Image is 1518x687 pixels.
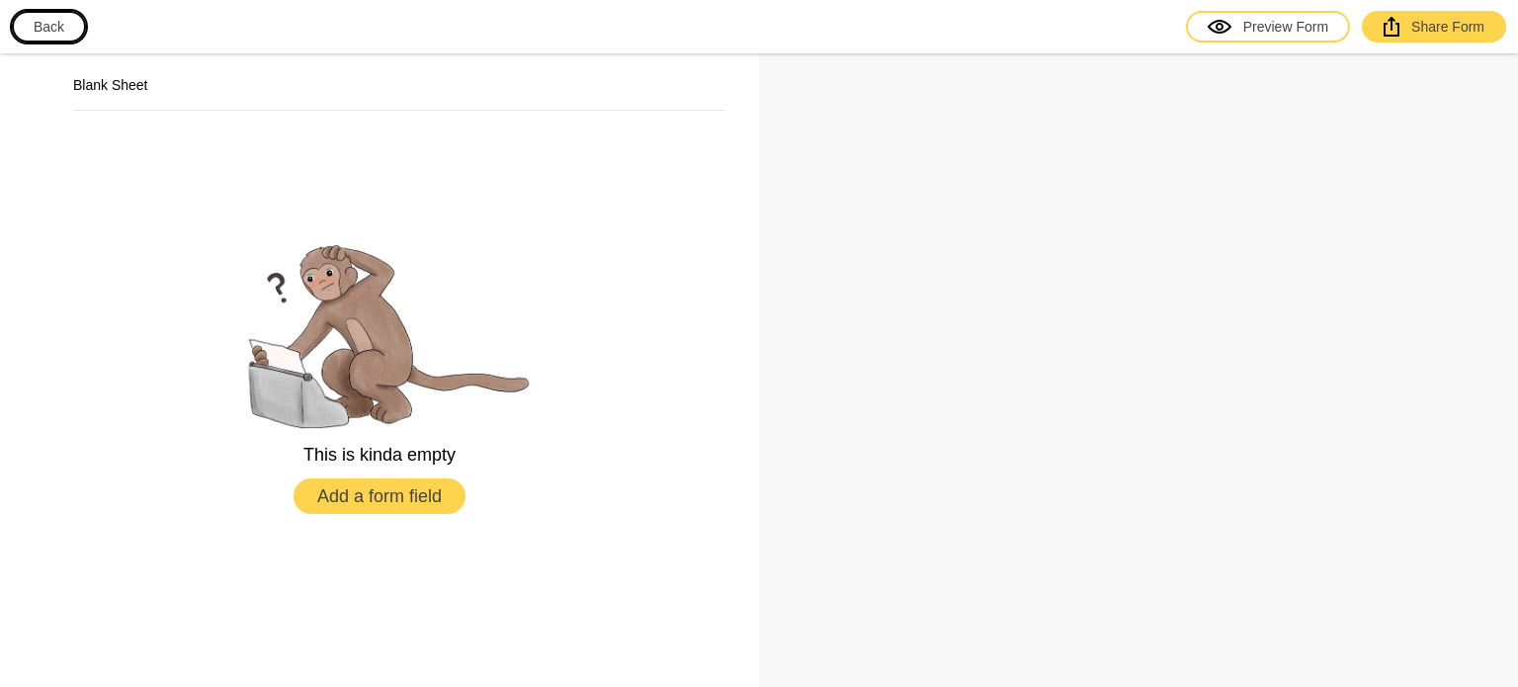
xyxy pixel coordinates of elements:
div: Preview Form [1208,17,1328,37]
img: empty.png [202,230,557,431]
a: Share Form [1362,11,1506,43]
a: Preview Form [1186,11,1350,43]
h2: Blank Sheet [73,75,725,95]
button: Back [12,11,86,43]
div: Share Form [1384,17,1484,37]
p: This is kinda empty [303,443,456,467]
button: Add a form field [294,478,465,514]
